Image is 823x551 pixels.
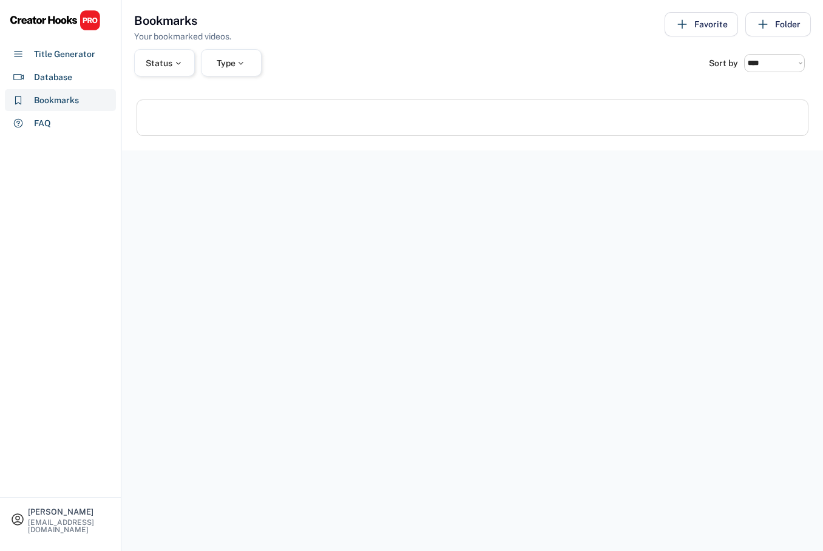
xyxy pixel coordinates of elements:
[34,71,72,84] div: Database
[28,519,110,533] div: [EMAIL_ADDRESS][DOMAIN_NAME]
[146,59,183,67] div: Status
[34,117,51,130] div: FAQ
[665,12,738,36] button: Favorite
[34,94,79,107] div: Bookmarks
[28,508,110,516] div: [PERSON_NAME]
[745,12,811,36] button: Folder
[34,48,95,61] div: Title Generator
[10,10,101,31] img: CHPRO%20Logo.svg
[134,30,231,43] div: Your bookmarked videos.
[217,59,246,67] div: Type
[134,12,197,29] h3: Bookmarks
[709,59,738,67] div: Sort by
